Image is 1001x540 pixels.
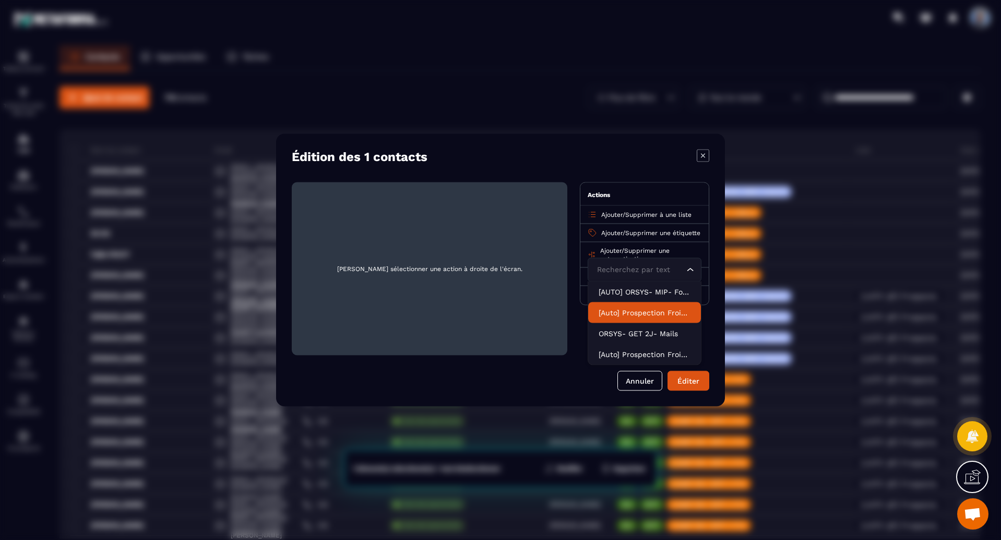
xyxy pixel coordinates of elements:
[588,258,701,282] div: Search for option
[599,349,690,360] p: [Auto] Prospection Froid- RH- BTP - Copy
[300,191,559,347] span: [PERSON_NAME] sélectionner une action à droite de l'écran.
[600,247,670,263] span: Supprimer une automatisation
[601,229,623,237] span: Ajouter
[588,191,610,199] span: Actions
[957,498,988,530] div: Ouvrir le chat
[599,328,690,339] p: ORSYS- GET 2J- Mails
[625,229,700,237] span: Supprimer une étiquette
[599,287,690,297] p: [AUTO] ORSYS- MIP- Formation
[594,264,684,276] input: Search for option
[600,247,622,254] span: Ajouter
[601,211,623,218] span: Ajouter
[599,308,690,318] p: [Auto] Prospection Froid- RH- BTP
[601,229,700,237] p: /
[292,150,427,164] h4: Édition des 1 contacts
[600,247,701,263] p: /
[625,211,692,218] span: Supprimer à une liste
[601,211,692,219] p: /
[617,371,662,391] button: Annuler
[668,371,709,391] button: Éditer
